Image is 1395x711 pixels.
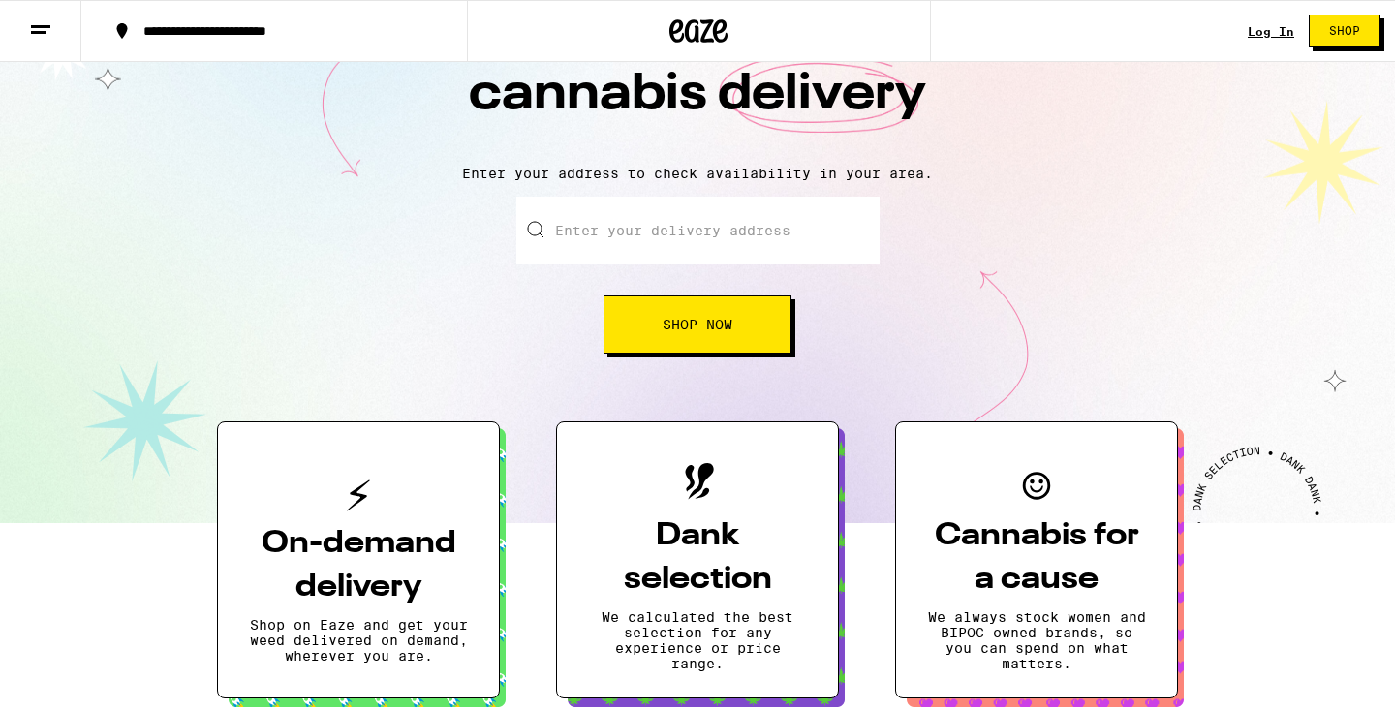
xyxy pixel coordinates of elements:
[588,609,807,671] p: We calculated the best selection for any experience or price range.
[927,514,1146,602] h3: Cannabis for a cause
[895,421,1178,698] button: Cannabis for a causeWe always stock women and BIPOC owned brands, so you can spend on what matters.
[1309,15,1380,47] button: Shop
[516,197,880,264] input: Enter your delivery address
[1294,15,1395,47] a: Shop
[588,514,807,602] h3: Dank selection
[927,609,1146,671] p: We always stock women and BIPOC owned brands, so you can spend on what matters.
[249,522,468,609] h3: On-demand delivery
[217,421,500,698] button: On-demand deliveryShop on Eaze and get your weed delivered on demand, wherever you are.
[12,14,139,29] span: Hi. Need any help?
[1248,25,1294,38] a: Log In
[1329,25,1360,37] span: Shop
[604,295,791,354] button: Shop Now
[249,617,468,664] p: Shop on Eaze and get your weed delivered on demand, wherever you are.
[19,166,1376,181] p: Enter your address to check availability in your area.
[556,421,839,698] button: Dank selectionWe calculated the best selection for any experience or price range.
[663,318,732,331] span: Shop Now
